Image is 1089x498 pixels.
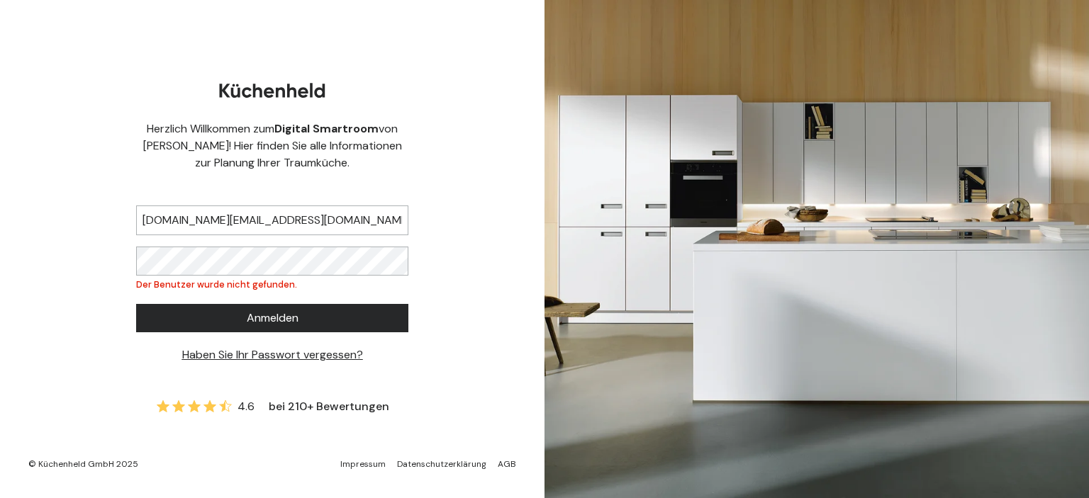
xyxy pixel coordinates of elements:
span: Anmelden [247,310,298,327]
span: 4.6 [238,398,255,415]
small: Der Benutzer wurde nicht gefunden. [136,278,297,290]
span: bei 210+ Bewertungen [269,398,389,415]
b: Digital Smartroom [274,121,379,136]
img: Kuechenheld logo [219,83,325,98]
a: Datenschutzerklärung [397,458,486,470]
a: Haben Sie Ihr Passwort vergessen? [182,347,363,362]
div: © Küchenheld GmbH 2025 [28,458,138,470]
input: E-Mail-Adresse [136,205,408,235]
a: AGB [498,458,516,470]
a: Impressum [340,458,386,470]
button: Anmelden [136,304,408,332]
div: Herzlich Willkommen zum von [PERSON_NAME]! Hier finden Sie alle Informationen zur Planung Ihrer T... [136,120,408,171]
